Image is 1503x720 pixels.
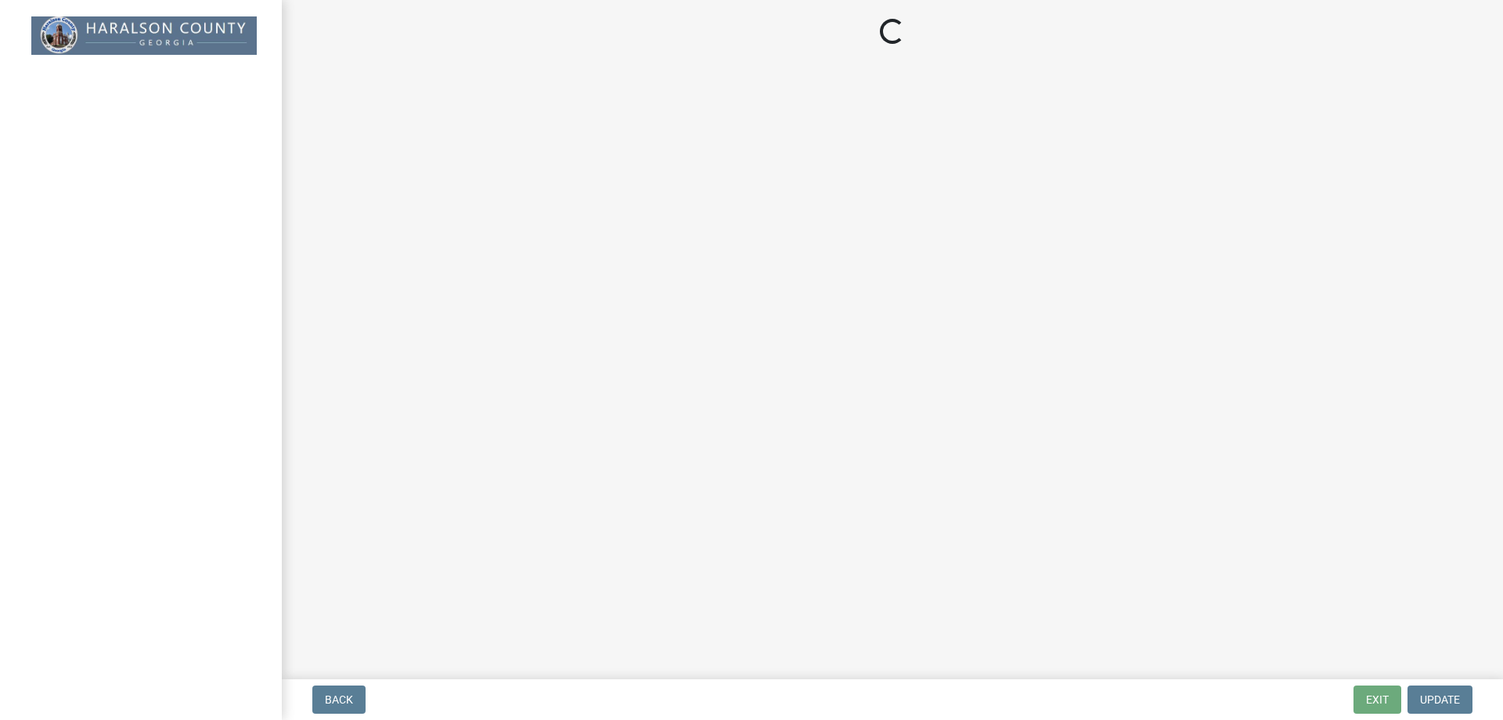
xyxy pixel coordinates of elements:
button: Exit [1353,686,1401,714]
span: Back [325,693,353,706]
button: Update [1407,686,1472,714]
button: Back [312,686,366,714]
span: Update [1420,693,1460,706]
img: Haralson County, Georgia [31,16,257,55]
